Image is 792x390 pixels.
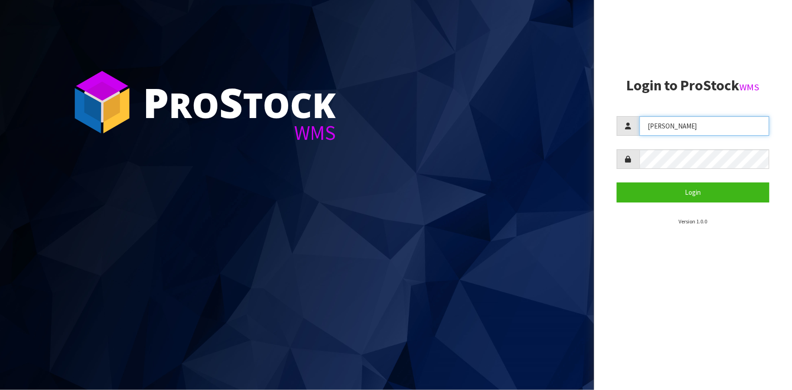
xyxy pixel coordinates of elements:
small: Version 1.0.0 [679,218,707,225]
img: ProStock Cube [68,68,136,136]
input: Username [640,116,769,136]
div: WMS [143,123,336,143]
div: ro tock [143,82,336,123]
span: S [219,74,243,130]
span: P [143,74,169,130]
small: WMS [740,81,760,93]
h2: Login to ProStock [617,78,769,94]
button: Login [617,183,769,202]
